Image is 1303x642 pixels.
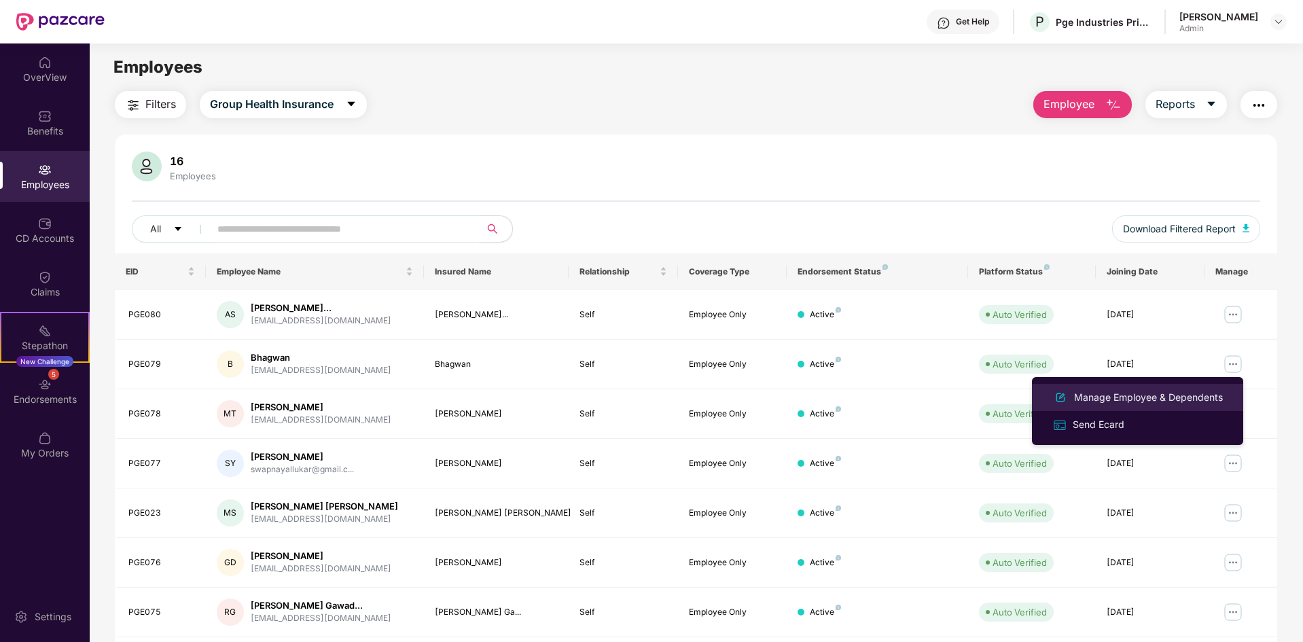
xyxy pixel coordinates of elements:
div: PGE077 [128,457,195,470]
div: Self [579,358,666,371]
div: Admin [1179,23,1258,34]
img: svg+xml;base64,PHN2ZyB4bWxucz0iaHR0cDovL3d3dy53My5vcmcvMjAwMC9zdmciIHdpZHRoPSI4IiBoZWlnaHQ9IjgiIH... [836,406,841,412]
img: svg+xml;base64,PHN2ZyB4bWxucz0iaHR0cDovL3d3dy53My5vcmcvMjAwMC9zdmciIHdpZHRoPSI4IiBoZWlnaHQ9IjgiIH... [836,555,841,560]
div: Self [579,507,666,520]
img: svg+xml;base64,PHN2ZyBpZD0iSG9tZSIgeG1sbnM9Imh0dHA6Ly93d3cudzMub3JnLzIwMDAvc3ZnIiB3aWR0aD0iMjAiIG... [38,56,52,69]
img: svg+xml;base64,PHN2ZyBpZD0iU2V0dGluZy0yMHgyMCIgeG1sbnM9Imh0dHA6Ly93d3cudzMub3JnLzIwMDAvc3ZnIiB3aW... [14,610,28,624]
div: [DATE] [1107,457,1194,470]
div: SY [217,450,244,477]
div: [PERSON_NAME] Gawad... [251,599,391,612]
div: Stepathon [1,339,88,353]
div: Active [810,507,841,520]
div: [DATE] [1107,606,1194,619]
div: Manage Employee & Dependents [1071,390,1226,405]
img: svg+xml;base64,PHN2ZyB4bWxucz0iaHR0cDovL3d3dy53My5vcmcvMjAwMC9zdmciIHdpZHRoPSIyNCIgaGVpZ2h0PSIyNC... [1251,97,1267,113]
span: EID [126,266,185,277]
div: Auto Verified [993,357,1047,371]
th: Relationship [569,253,677,290]
th: Employee Name [206,253,424,290]
div: Self [579,606,666,619]
div: Settings [31,610,75,624]
div: [EMAIL_ADDRESS][DOMAIN_NAME] [251,563,391,575]
div: Employee Only [689,457,776,470]
button: Download Filtered Report [1112,215,1260,243]
img: manageButton [1222,452,1244,474]
div: Active [810,457,841,470]
div: [DATE] [1107,358,1194,371]
img: svg+xml;base64,PHN2ZyB4bWxucz0iaHR0cDovL3d3dy53My5vcmcvMjAwMC9zdmciIHdpZHRoPSI4IiBoZWlnaHQ9IjgiIH... [1044,264,1050,270]
div: Active [810,556,841,569]
div: [PERSON_NAME]... [251,302,391,315]
div: [PERSON_NAME] [1179,10,1258,23]
div: Platform Status [979,266,1084,277]
img: svg+xml;base64,PHN2ZyB4bWxucz0iaHR0cDovL3d3dy53My5vcmcvMjAwMC9zdmciIHdpZHRoPSI4IiBoZWlnaHQ9IjgiIH... [836,307,841,313]
div: PGE078 [128,408,195,421]
div: MT [217,400,244,427]
div: [PERSON_NAME] [PERSON_NAME] [251,500,398,513]
img: manageButton [1222,353,1244,375]
div: PGE023 [128,507,195,520]
div: AS [217,301,244,328]
img: manageButton [1222,601,1244,623]
div: [DATE] [1107,308,1194,321]
div: Employee Only [689,556,776,569]
div: [EMAIL_ADDRESS][DOMAIN_NAME] [251,612,391,625]
img: svg+xml;base64,PHN2ZyBpZD0iRHJvcGRvd24tMzJ4MzIiIHhtbG5zPSJodHRwOi8vd3d3LnczLm9yZy8yMDAwL3N2ZyIgd2... [1273,16,1284,27]
div: Bhagwan [435,358,558,371]
div: PGE076 [128,556,195,569]
button: Group Health Insurancecaret-down [200,91,367,118]
span: caret-down [1206,99,1217,111]
img: svg+xml;base64,PHN2ZyB4bWxucz0iaHR0cDovL3d3dy53My5vcmcvMjAwMC9zdmciIHdpZHRoPSI4IiBoZWlnaHQ9IjgiIH... [882,264,888,270]
span: All [150,221,161,236]
div: [PERSON_NAME]... [435,308,558,321]
img: svg+xml;base64,PHN2ZyBpZD0iRW5kb3JzZW1lbnRzIiB4bWxucz0iaHR0cDovL3d3dy53My5vcmcvMjAwMC9zdmciIHdpZH... [38,378,52,391]
img: svg+xml;base64,PHN2ZyB4bWxucz0iaHR0cDovL3d3dy53My5vcmcvMjAwMC9zdmciIHdpZHRoPSIyNCIgaGVpZ2h0PSIyNC... [125,97,141,113]
img: svg+xml;base64,PHN2ZyBpZD0iQ2xhaW0iIHhtbG5zPSJodHRwOi8vd3d3LnczLm9yZy8yMDAwL3N2ZyIgd2lkdGg9IjIwIi... [38,270,52,284]
img: svg+xml;base64,PHN2ZyBpZD0iQ0RfQWNjb3VudHMiIGRhdGEtbmFtZT0iQ0QgQWNjb3VudHMiIHhtbG5zPSJodHRwOi8vd3... [38,217,52,230]
div: Self [579,408,666,421]
div: Employee Only [689,358,776,371]
button: Filters [115,91,186,118]
div: Pge Industries Private Limited [1056,16,1151,29]
th: Coverage Type [678,253,787,290]
span: Filters [145,96,176,113]
img: svg+xml;base64,PHN2ZyBpZD0iQmVuZWZpdHMiIHhtbG5zPSJodHRwOi8vd3d3LnczLm9yZy8yMDAwL3N2ZyIgd2lkdGg9Ij... [38,109,52,123]
div: PGE080 [128,308,195,321]
div: [EMAIL_ADDRESS][DOMAIN_NAME] [251,513,398,526]
div: [PERSON_NAME] [435,556,558,569]
div: [PERSON_NAME] [251,401,391,414]
div: GD [217,549,244,576]
div: Self [579,556,666,569]
img: svg+xml;base64,PHN2ZyB4bWxucz0iaHR0cDovL3d3dy53My5vcmcvMjAwMC9zdmciIHdpZHRoPSI4IiBoZWlnaHQ9IjgiIH... [836,456,841,461]
div: RG [217,599,244,626]
img: svg+xml;base64,PHN2ZyBpZD0iRW1wbG95ZWVzIiB4bWxucz0iaHR0cDovL3d3dy53My5vcmcvMjAwMC9zdmciIHdpZHRoPS... [38,163,52,177]
div: Endorsement Status [798,266,957,277]
div: [PERSON_NAME] [251,450,354,463]
div: Active [810,408,841,421]
span: Employee Name [217,266,403,277]
div: Get Help [956,16,989,27]
div: Active [810,606,841,619]
button: Employee [1033,91,1132,118]
div: Employee Only [689,308,776,321]
img: manageButton [1222,552,1244,573]
th: Insured Name [424,253,569,290]
span: Relationship [579,266,656,277]
div: [EMAIL_ADDRESS][DOMAIN_NAME] [251,364,391,377]
div: Auto Verified [993,407,1047,421]
span: search [479,224,505,234]
div: Active [810,358,841,371]
th: Joining Date [1096,253,1204,290]
img: svg+xml;base64,PHN2ZyB4bWxucz0iaHR0cDovL3d3dy53My5vcmcvMjAwMC9zdmciIHdpZHRoPSI4IiBoZWlnaHQ9IjgiIH... [836,357,841,362]
span: Employee [1043,96,1094,113]
img: svg+xml;base64,PHN2ZyBpZD0iSGVscC0zMngzMiIgeG1sbnM9Imh0dHA6Ly93d3cudzMub3JnLzIwMDAvc3ZnIiB3aWR0aD... [937,16,950,30]
img: svg+xml;base64,PHN2ZyB4bWxucz0iaHR0cDovL3d3dy53My5vcmcvMjAwMC9zdmciIHdpZHRoPSIxNiIgaGVpZ2h0PSIxNi... [1052,418,1067,433]
div: [PERSON_NAME] [435,457,558,470]
img: svg+xml;base64,PHN2ZyB4bWxucz0iaHR0cDovL3d3dy53My5vcmcvMjAwMC9zdmciIHhtbG5zOnhsaW5rPSJodHRwOi8vd3... [132,151,162,181]
span: caret-down [173,224,183,235]
div: Auto Verified [993,506,1047,520]
img: svg+xml;base64,PHN2ZyB4bWxucz0iaHR0cDovL3d3dy53My5vcmcvMjAwMC9zdmciIHdpZHRoPSI4IiBoZWlnaHQ9IjgiIH... [836,505,841,511]
div: 16 [167,154,219,168]
span: Employees [113,57,202,77]
div: Auto Verified [993,308,1047,321]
